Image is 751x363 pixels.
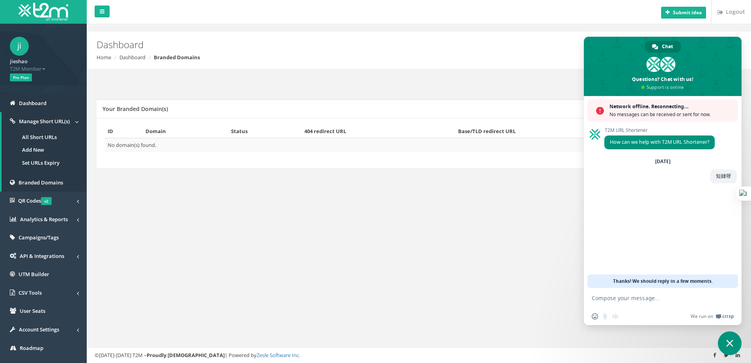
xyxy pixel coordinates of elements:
[19,3,68,21] img: T2M
[610,139,709,145] span: How can we help with T2M URL Shortener?
[97,39,632,50] h2: Dashboard
[645,41,681,53] a: Chat
[2,131,87,144] a: All Short URLs
[19,179,63,186] span: Branded Domains
[228,124,301,138] th: Status
[19,326,59,333] span: Account Settings
[718,331,742,355] a: Close chat
[661,7,706,19] button: Submit idea
[662,41,673,53] span: Chat
[142,124,228,138] th: Domain
[95,352,743,359] div: ©[DATE]-[DATE] T2M – | Powered by
[20,216,68,223] span: Analytics & Reports
[691,313,734,320] a: We run onCrisp
[10,56,77,72] a: jieshao T2M Member
[10,73,32,81] span: Pro Plan
[41,197,52,205] span: v2
[2,156,87,169] a: Set URLs Expiry
[97,54,111,61] a: Home
[19,271,49,278] span: UTM Builder
[104,124,142,138] th: ID
[609,103,734,111] span: Network offline. Reconnecting...
[301,124,455,138] th: 404 redirect URL
[19,234,59,241] span: Campaigns/Tags
[10,65,77,73] span: T2M Member
[20,252,64,260] span: API & Integrations
[10,37,29,56] span: ji
[19,118,70,125] span: Manage Short URL(s)
[455,124,659,138] th: Base/TLD redirect URL
[673,9,702,16] b: Submit idea
[655,159,671,164] div: [DATE]
[609,111,734,118] span: No messages can be received or sent for now.
[722,313,734,320] span: Crisp
[592,313,598,320] span: Insert an emoji
[613,275,713,288] span: Thanks! We should reply in a few moments.
[19,100,47,107] span: Dashboard
[716,173,731,179] span: 短鏈呀
[20,307,45,314] span: User Seats
[102,106,168,112] h5: Your Branded Domain(s)
[18,197,52,204] span: QR Codes
[2,143,87,156] a: Add New
[604,128,715,133] span: T2M URL Shortener
[691,313,713,320] span: We run on
[147,352,225,359] strong: Proudly [DEMOGRAPHIC_DATA]
[20,344,43,352] span: Roadmap
[119,54,145,61] a: Dashboard
[592,288,718,308] textarea: Compose your message...
[10,58,28,65] strong: jieshao
[257,352,300,359] a: Zesle Software Inc.
[19,289,42,296] span: CSV Tools
[154,54,200,61] strong: Branded Domains
[104,138,733,152] td: No domain(s) found.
